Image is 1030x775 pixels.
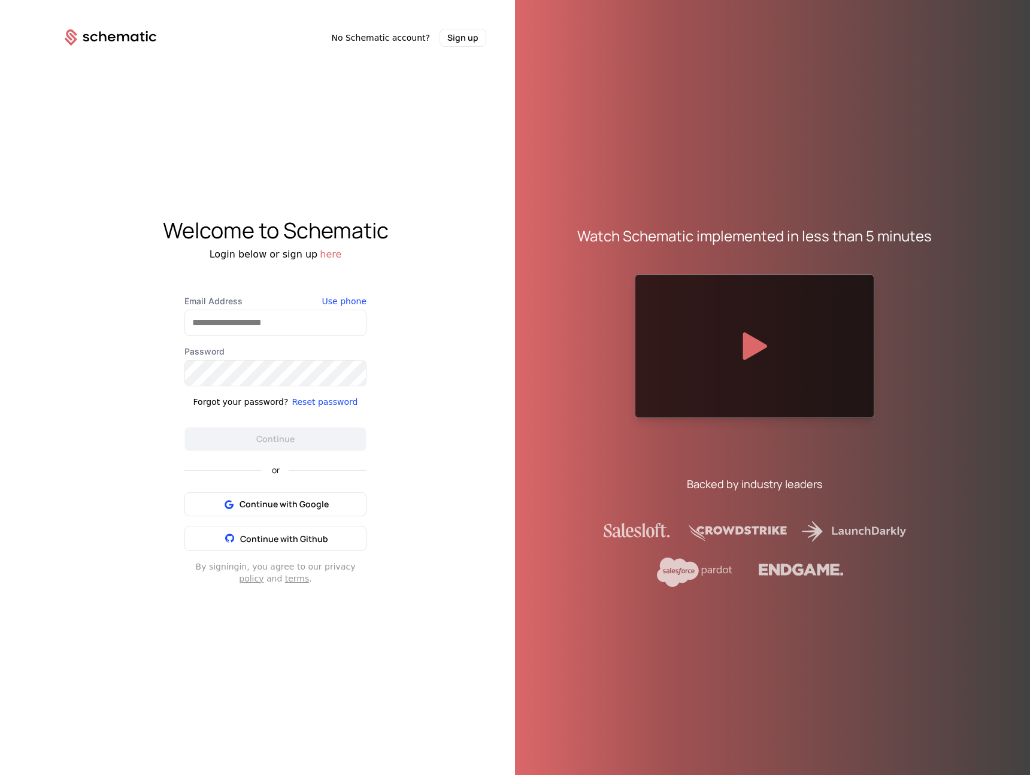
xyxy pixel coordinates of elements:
[184,427,366,451] button: Continue
[292,396,358,408] button: Reset password
[440,29,486,47] button: Sign up
[577,226,932,246] div: Watch Schematic implemented in less than 5 minutes
[184,561,366,585] div: By signing in , you agree to our privacy and .
[285,574,310,583] a: terms
[184,492,366,516] button: Continue with Google
[240,498,329,510] span: Continue with Google
[687,476,822,492] div: Backed by industry leaders
[184,526,366,551] button: Continue with Github
[320,247,341,262] button: here
[239,574,263,583] a: policy
[36,247,515,262] div: Login below or sign up
[193,396,289,408] div: Forgot your password?
[184,346,366,358] label: Password
[331,32,430,44] span: No Schematic account?
[322,295,366,307] button: Use phone
[262,466,289,474] span: or
[240,533,328,544] span: Continue with Github
[36,219,515,243] div: Welcome to Schematic
[184,295,366,307] label: Email Address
